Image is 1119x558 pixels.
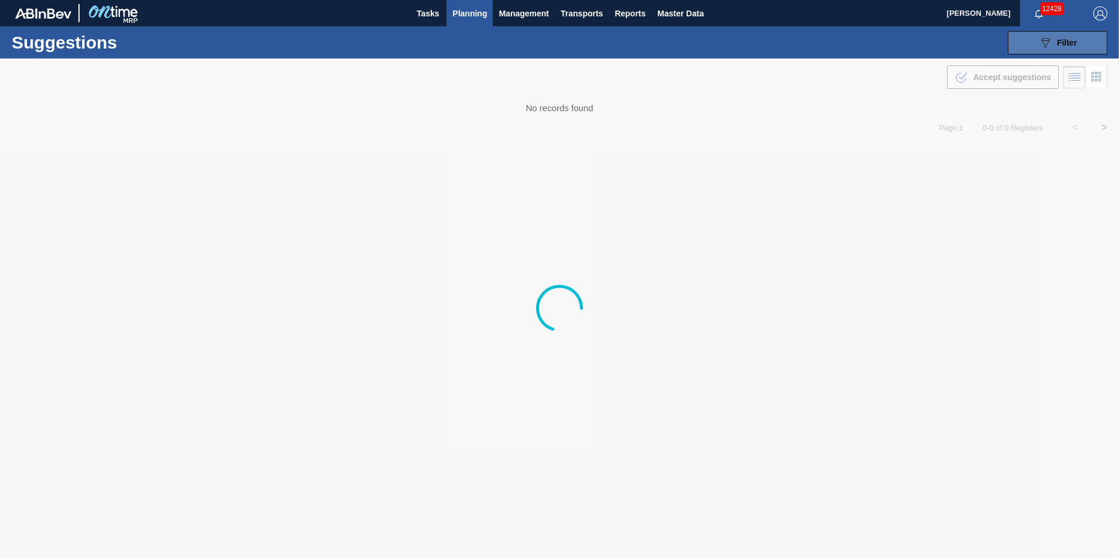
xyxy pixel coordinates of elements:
span: Tasks [415,6,441,20]
button: Notifications [1020,5,1058,22]
span: Filter [1057,38,1077,47]
span: Management [499,6,549,20]
span: Planning [452,6,487,20]
span: Master Data [657,6,703,20]
h1: Suggestions [12,36,219,49]
span: 12428 [1040,2,1064,15]
img: TNhmsLtSVTkK8tSr43FrP2fwEKptu5GPRR3wAAAABJRU5ErkJggg== [15,8,71,19]
span: Transports [561,6,603,20]
span: Reports [615,6,646,20]
img: Logout [1093,6,1107,20]
button: Filter [1008,31,1107,54]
